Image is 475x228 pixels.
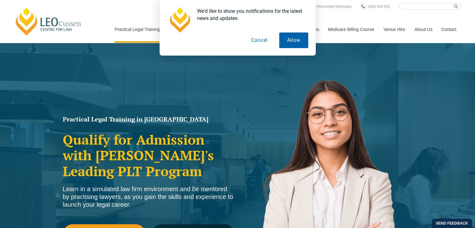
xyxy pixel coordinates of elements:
button: Cancel [243,32,275,48]
div: Learn in a simulated law firm environment and be mentored by practising lawyers, as you gain the ... [63,185,235,209]
img: notification icon [167,7,192,32]
div: We'd like to show you notifications for the latest news and updates. [192,7,308,22]
button: Allow [279,32,308,48]
h2: Qualify for Admission with [PERSON_NAME]'s Leading PLT Program [63,132,235,179]
h1: Practical Legal Training in [GEOGRAPHIC_DATA] [63,116,235,122]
